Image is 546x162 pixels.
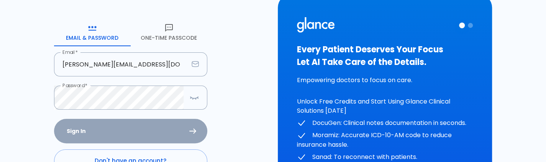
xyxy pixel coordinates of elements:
[297,152,473,162] p: Sanad: To reconnect with patients.
[62,49,78,55] label: Email
[297,43,473,68] h3: Every Patient Deserves Your Focus Let AI Take Care of the Details.
[54,19,131,46] button: Email & Password
[297,97,473,115] p: Unlock Free Credits and Start Using Glance Clinical Solutions [DATE]
[131,19,207,46] button: One-Time Passcode
[297,131,473,149] p: Moramiz: Accurate ICD-10-AM code to reduce insurance hassle.
[297,118,473,128] p: DocuGen: Clinical notes documentation in seconds.
[297,76,473,85] p: Empowering doctors to focus on care.
[54,52,189,76] input: dr.ahmed@clinic.com
[62,82,87,89] label: Password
